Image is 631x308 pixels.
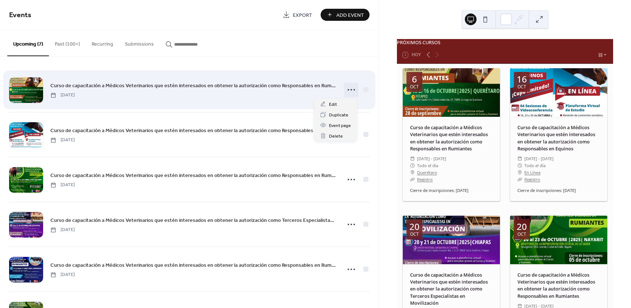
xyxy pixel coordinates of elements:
[397,39,613,46] div: PRÓXIMOS CURSOS
[410,232,419,236] div: oct
[517,232,526,236] div: oct
[50,172,336,180] span: Curso de capacitación a Médicos Veterinarios que estén interesados en obtener la autorización com...
[321,9,370,21] button: Add Event
[50,227,75,233] span: [DATE]
[293,11,312,19] span: Export
[329,132,343,140] span: Delete
[410,155,415,162] div: ​
[86,30,119,55] button: Recurring
[50,182,75,188] span: [DATE]
[50,272,75,278] span: [DATE]
[119,30,160,55] button: Submissions
[410,124,488,152] a: Curso de capacitación a Médicos Veterinarios que estén interesados en obtener la autorización com...
[517,155,522,162] div: ​
[50,171,336,180] a: Curso de capacitación a Médicos Veterinarios que estén interesados en obtener la autorización com...
[50,261,336,269] a: Curso de capacitación a Médicos Veterinarios que estén interesados en obtener la autorización com...
[517,75,527,84] div: 16
[9,8,31,22] span: Events
[417,155,446,162] span: [DATE] - [DATE]
[329,122,351,130] span: Event page
[409,222,420,231] div: 20
[50,82,336,90] span: Curso de capacitación a Médicos Veterinarios que estén interesados en obtener la autorización com...
[517,85,526,89] div: oct
[7,30,49,56] button: Upcoming (7)
[329,101,337,108] span: Edit
[50,262,336,269] span: Curso de capacitación a Médicos Veterinarios que estén interesados en obtener la autorización com...
[417,162,438,169] span: Todo el día
[50,216,336,224] a: Curso de capacitación a Médicos Veterinarios que estén interesados en obtener la autorización com...
[510,188,607,194] div: Cierre de inscripciones: [DATE]
[417,177,433,182] a: Registro
[517,176,522,183] div: ​
[524,155,554,162] span: [DATE] - [DATE]
[517,272,595,299] a: Curso de capacitación a Médicos Veterinarios que estén interesados en obtener la autorización com...
[517,169,522,176] div: ​
[336,11,364,19] span: Add Event
[49,30,86,55] button: Past (100+)
[410,176,415,183] div: ​
[410,162,415,169] div: ​
[50,126,336,135] a: Curso de capacitación a Médicos Veterinarios que estén interesados en obtener la autorización com...
[277,9,318,21] a: Export
[410,169,415,176] div: ​
[524,162,546,169] span: Todo el día
[50,137,75,143] span: [DATE]
[410,272,488,306] a: Curso de capacitación a Médicos Veterinarios que estén interesados en obtener la autorización com...
[517,162,522,169] div: ​
[517,124,595,152] a: Curso de capacitación a Médicos Veterinarios que estén interesados en obtener la autorización com...
[403,188,500,194] div: Cierre de inscripciones: [DATE]
[412,75,417,84] div: 6
[417,169,437,176] a: Querétaro
[50,217,336,224] span: Curso de capacitación a Médicos Veterinarios que estén interesados en obtener la autorización com...
[50,127,336,135] span: Curso de capacitación a Médicos Veterinarios que estén interesados en obtener la autorización com...
[524,169,540,176] a: En Línea
[50,81,336,90] a: Curso de capacitación a Médicos Veterinarios que estén interesados en obtener la autorización com...
[410,85,419,89] div: oct
[50,92,75,99] span: [DATE]
[329,111,348,119] span: Duplicate
[524,177,540,182] a: Registro
[517,222,527,231] div: 20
